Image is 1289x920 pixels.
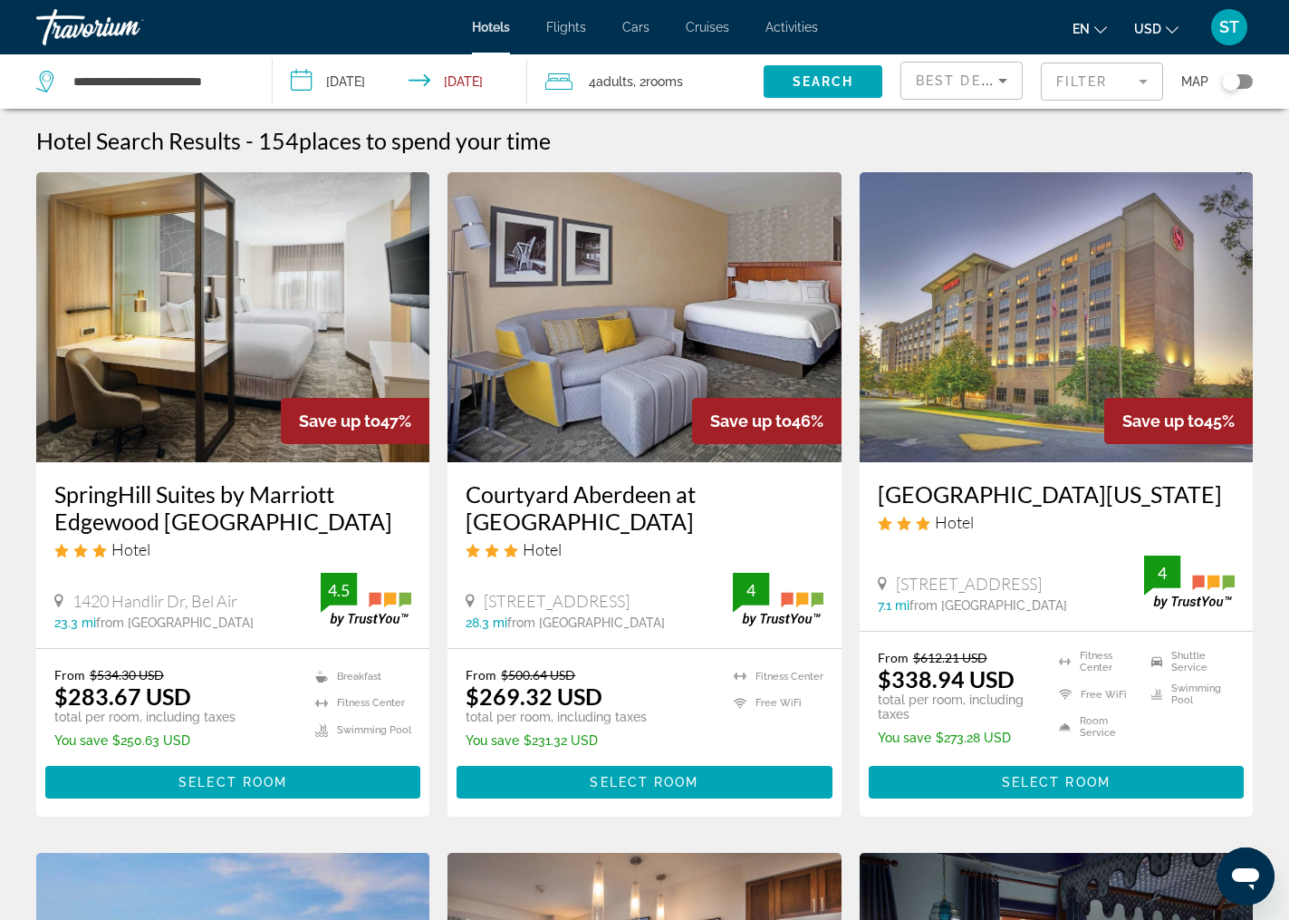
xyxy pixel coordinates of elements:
[725,694,823,712] li: Free WiFi
[1181,69,1208,94] span: Map
[1208,73,1253,90] button: Toggle map
[878,665,1015,692] ins: $338.94 USD
[765,20,818,34] a: Activities
[878,512,1235,532] div: 3 star Hotel
[1122,412,1204,431] span: Save up to
[299,127,551,154] span: places to spend your time
[686,20,729,34] a: Cruises
[916,70,1007,92] mat-select: Sort by
[281,398,429,444] div: 47%
[896,574,1042,594] span: [STREET_ADDRESS]
[306,694,411,712] li: Fitness Center
[111,539,150,559] span: Hotel
[484,591,630,611] span: [STREET_ADDRESS]
[725,667,823,685] li: Fitness Center
[54,615,96,630] span: 23.3 mi
[321,579,357,601] div: 4.5
[1219,18,1239,36] span: ST
[1144,562,1180,584] div: 4
[472,20,510,34] a: Hotels
[869,770,1244,790] a: Select Room
[466,710,647,724] p: total per room, including taxes
[466,683,602,710] ins: $269.32 USD
[321,573,411,626] img: trustyou-badge.svg
[878,692,1037,721] p: total per room, including taxes
[457,770,832,790] a: Select Room
[878,480,1235,508] a: [GEOGRAPHIC_DATA][US_STATE]
[523,539,562,559] span: Hotel
[54,667,85,683] span: From
[299,412,380,431] span: Save up to
[1104,398,1253,444] div: 45%
[54,733,236,748] p: $250.63 USD
[466,480,822,535] h3: Courtyard Aberdeen at [GEOGRAPHIC_DATA]
[869,766,1244,799] button: Select Room
[878,731,931,745] span: You save
[1050,683,1142,706] li: Free WiFi
[36,4,217,51] a: Travorium
[909,598,1067,613] span: from [GEOGRAPHIC_DATA]
[590,775,698,789] span: Select Room
[913,650,987,665] del: $612.21 USD
[1134,22,1161,36] span: USD
[45,770,420,790] a: Select Room
[793,74,854,89] span: Search
[507,615,665,630] span: from [GEOGRAPHIC_DATA]
[733,573,823,626] img: trustyou-badge.svg
[273,54,527,109] button: Check-in date: Sep 9, 2025 Check-out date: Sep 12, 2025
[878,598,909,613] span: 7.1 mi
[589,69,633,94] span: 4
[90,667,164,683] del: $534.30 USD
[1142,650,1235,673] li: Shuttle Service
[1050,715,1142,739] li: Room Service
[1144,556,1235,609] img: trustyou-badge.svg
[54,710,236,724] p: total per room, including taxes
[633,69,683,94] span: , 2
[710,412,792,431] span: Save up to
[45,766,420,799] button: Select Room
[764,65,882,98] button: Search
[466,733,647,748] p: $231.32 USD
[466,733,519,748] span: You save
[1041,62,1163,102] button: Filter
[54,733,108,748] span: You save
[878,731,1037,745] p: $273.28 USD
[54,539,411,559] div: 3 star Hotel
[935,512,974,532] span: Hotel
[860,172,1253,462] img: Hotel image
[546,20,586,34] a: Flights
[1217,847,1275,905] iframe: Button to launch messaging window
[466,539,822,559] div: 3 star Hotel
[96,615,254,630] span: from [GEOGRAPHIC_DATA]
[622,20,649,34] a: Cars
[306,667,411,685] li: Breakfast
[646,74,683,89] span: rooms
[1206,8,1253,46] button: User Menu
[1142,683,1235,706] li: Swimming Pool
[527,54,764,109] button: Travelers: 4 adults, 0 children
[501,667,575,683] del: $500.64 USD
[54,480,411,535] a: SpringHill Suites by Marriott Edgewood [GEOGRAPHIC_DATA]
[1073,15,1107,42] button: Change language
[466,615,507,630] span: 28.3 mi
[596,74,633,89] span: Adults
[306,721,411,740] li: Swimming Pool
[1050,650,1142,673] li: Fitness Center
[178,775,287,789] span: Select Room
[72,591,237,611] span: 1420 Handlir Dr, Bel Air
[916,73,1010,88] span: Best Deals
[36,127,241,154] h1: Hotel Search Results
[36,172,429,462] img: Hotel image
[447,172,841,462] img: Hotel image
[54,683,191,710] ins: $283.67 USD
[457,766,832,799] button: Select Room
